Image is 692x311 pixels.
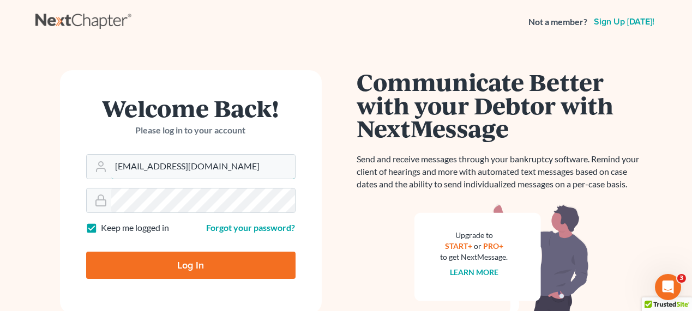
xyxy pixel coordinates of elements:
[592,17,657,26] a: Sign up [DATE]!
[450,267,498,277] a: Learn more
[445,241,472,251] a: START+
[86,124,296,137] p: Please log in to your account
[441,230,508,241] div: Upgrade to
[207,222,296,233] a: Forgot your password?
[86,96,296,120] h1: Welcome Back!
[483,241,503,251] a: PRO+
[474,241,482,251] span: or
[357,153,646,191] p: Send and receive messages through your bankruptcy software. Remind your client of hearings and mo...
[677,274,686,283] span: 3
[101,222,170,234] label: Keep me logged in
[111,155,295,179] input: Email Address
[86,252,296,279] input: Log In
[441,252,508,263] div: to get NextMessage.
[357,70,646,140] h1: Communicate Better with your Debtor with NextMessage
[655,274,681,300] iframe: Intercom live chat
[529,16,588,28] strong: Not a member?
